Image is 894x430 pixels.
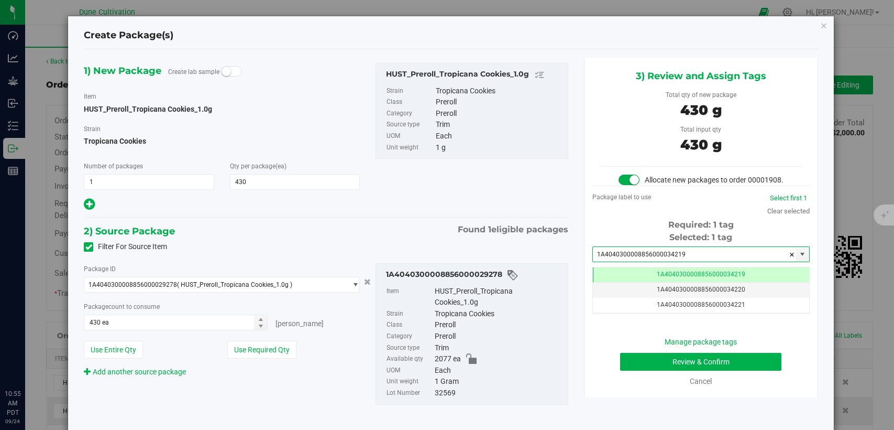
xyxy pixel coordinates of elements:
label: Category [387,331,433,342]
span: select [346,277,359,292]
div: 1A4040300008856000029278 [386,269,562,282]
span: clear [789,247,795,263]
span: 1 [488,224,491,234]
input: 430 [230,175,359,189]
span: 2) Source Package [84,223,175,239]
input: Starting tag number [593,247,796,262]
label: Strain [84,124,101,134]
div: Preroll [436,96,562,108]
span: [PERSON_NAME] [275,319,324,328]
div: Trim [436,119,562,131]
label: Strain [387,308,433,320]
span: 430 g [680,102,722,119]
div: Each [436,131,562,142]
button: Review & Confirm [620,353,781,371]
label: Unit weight [387,142,434,154]
span: Package ID [84,265,116,273]
button: Cancel button [361,274,374,289]
div: Preroll [435,319,562,331]
span: Package to consume [84,303,160,310]
span: 1A4040300008856000034219 [657,271,745,278]
span: 2077 ea [435,353,461,365]
a: Select first 1 [770,194,807,202]
a: Manage package tags [665,338,737,346]
input: 1 [84,175,213,189]
span: Total input qty [680,126,721,133]
span: 3) Review and Assign Tags [636,68,766,84]
label: Class [387,96,434,108]
span: Package label to use [592,193,651,201]
span: Add new output [84,202,95,210]
span: Required: 1 tag [668,220,734,230]
span: Selected: 1 tag [669,232,732,242]
div: 1 g [436,142,562,154]
div: Preroll [436,108,562,120]
label: UOM [387,131,434,142]
button: Use Entire Qty [84,341,143,359]
div: Preroll [435,331,562,342]
span: select [796,247,809,262]
span: 1A4040300008856000034221 [657,301,745,308]
div: 1 Gram [435,376,562,388]
a: Add another source package [84,368,186,376]
span: Increase value [254,315,267,323]
span: (ea) [275,163,286,170]
div: Each [435,365,562,377]
label: Unit weight [387,376,433,388]
label: Lot Number [387,388,433,399]
div: HUST_Preroll_Tropicana Cookies_1.0g [386,69,562,81]
span: 430 g [680,136,722,153]
div: HUST_Preroll_Tropicana Cookies_1.0g [435,286,562,308]
iframe: Resource center [10,346,42,378]
span: Number of packages [84,163,143,170]
div: Tropicana Cookies [436,85,562,97]
input: 430 ea [84,315,267,330]
label: Item [84,92,96,101]
span: ( HUST_Preroll_Tropicana Cookies_1.0g ) [177,281,292,288]
span: Tropicana Cookies [84,133,360,149]
label: Source type [387,342,433,354]
label: Category [387,108,434,120]
span: Qty per package [230,163,286,170]
div: 32569 [435,388,562,399]
span: 1A4040300008856000029278 [89,281,177,288]
label: Filter For Source Item [84,241,167,252]
label: Create lab sample [168,64,219,80]
span: count [108,303,125,310]
h4: Create Package(s) [84,29,173,42]
a: Cancel [690,377,712,385]
a: Clear selected [767,207,810,215]
label: Strain [387,85,434,97]
span: Total qty of new package [666,91,736,99]
label: UOM [387,365,433,377]
button: Use Required Qty [227,341,296,359]
label: Source type [387,119,434,131]
span: HUST_Preroll_Tropicana Cookies_1.0g [84,105,212,113]
div: Trim [435,342,562,354]
span: 1A4040300008856000034220 [657,286,745,293]
span: Found eligible packages [458,223,568,236]
span: Decrease value [254,322,267,330]
label: Class [387,319,433,331]
label: Item [387,286,433,308]
span: Allocate new packages to order 00001908. [645,176,783,184]
div: Tropicana Cookies [435,308,562,320]
span: 1) New Package [84,63,161,79]
label: Available qty [387,353,433,365]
